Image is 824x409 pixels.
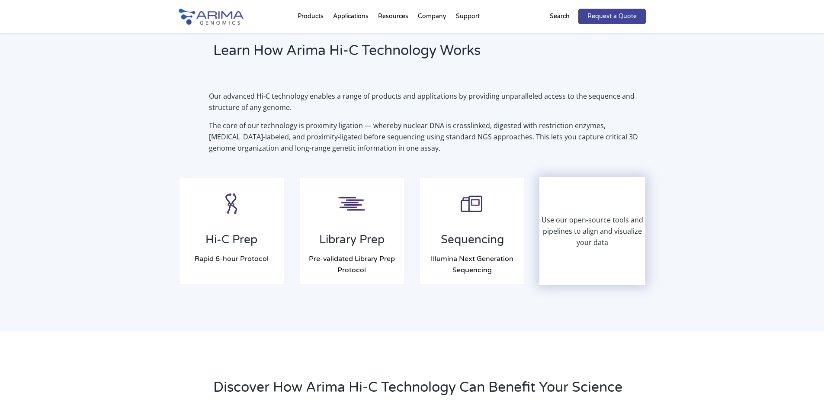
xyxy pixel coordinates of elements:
[188,233,276,253] h3: Hi-C Prep
[308,253,396,276] h4: Pre-validated Library Prep Protocol
[429,233,516,253] h3: Sequencing
[308,233,396,253] h3: Library Prep
[540,214,645,248] p: Use our open-source tools and pipelines to align and visualize your data
[213,41,523,67] h2: Learn How Arima Hi-C Technology Works
[214,187,249,221] img: HiC-Prep-Step_Icon_Arima-Genomics.png
[578,9,646,24] a: Request a Quote
[550,11,570,22] p: Search
[209,120,646,154] p: The core of our technology is proximity ligation — whereby nuclear DNA is crosslinked, digested w...
[429,253,516,276] h4: Illumina Next Generation Sequencing
[188,253,276,264] h4: Rapid 6-hour Protocol
[179,9,244,25] img: Arima-Genomics-logo
[455,187,489,221] img: Sequencing-Step_Icon_Arima-Genomics.png
[334,187,369,221] img: Library-Prep-Step_Icon_Arima-Genomics.png
[213,378,646,404] h2: Discover How Arima Hi-C Technology Can Benefit Your Science
[209,90,646,120] p: Our advanced Hi-C technology enables a range of products and applications by providing unparallel...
